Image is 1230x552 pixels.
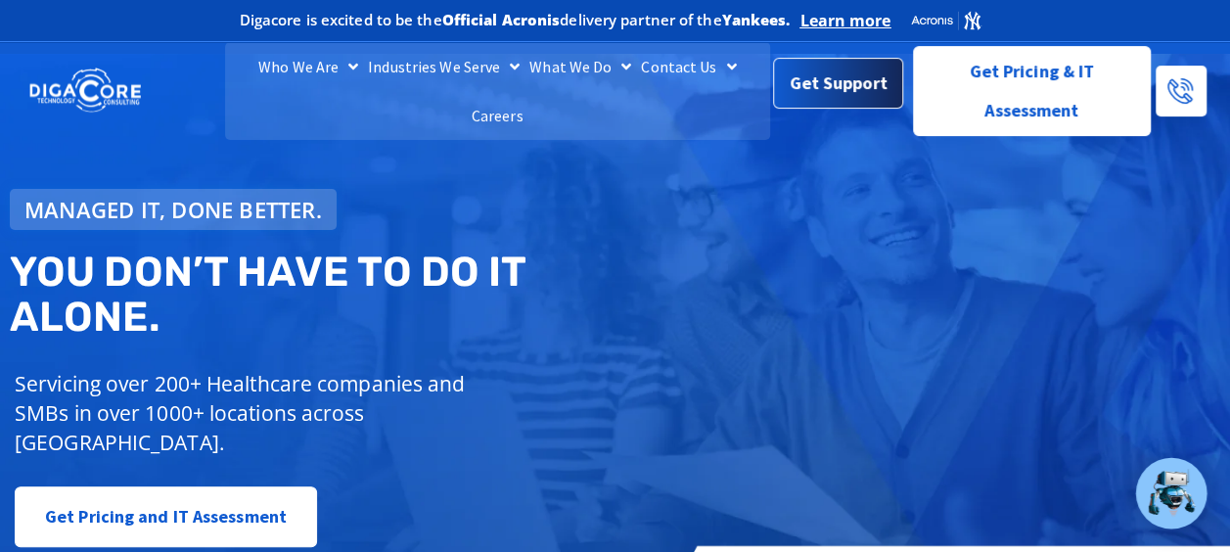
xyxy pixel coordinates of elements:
[636,42,741,91] a: Contact Us
[910,10,982,31] img: Acronis
[45,497,287,536] span: Get Pricing and IT Assessment
[773,58,903,109] a: Get Support
[790,64,888,103] span: Get Support
[722,10,791,29] b: Yankees.
[15,486,317,547] a: Get Pricing and IT Assessment
[363,42,524,91] a: Industries We Serve
[929,52,1135,130] span: Get Pricing & IT Assessment
[24,199,322,220] span: Managed IT, done better.
[29,67,141,115] img: DigaCore Technology Consulting
[253,42,363,91] a: Who We Are
[467,91,528,140] a: Careers
[799,11,890,30] a: Learn more
[913,46,1151,136] a: Get Pricing & IT Assessment
[442,10,561,29] b: Official Acronis
[225,42,770,140] nav: Menu
[240,13,791,27] h2: Digacore is excited to be the delivery partner of the
[524,42,636,91] a: What We Do
[10,189,337,230] a: Managed IT, done better.
[10,250,628,340] h2: You don’t have to do IT alone.
[15,369,517,457] p: Servicing over 200+ Healthcare companies and SMBs in over 1000+ locations across [GEOGRAPHIC_DATA].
